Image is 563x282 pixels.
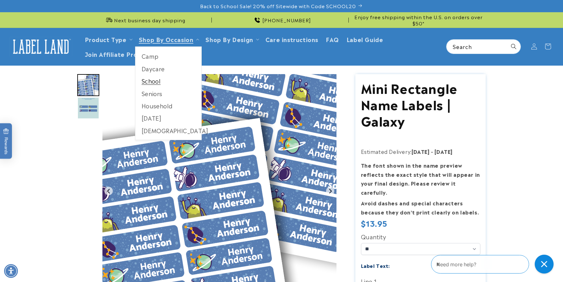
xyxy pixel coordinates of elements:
div: Announcement [77,12,212,28]
a: Daycare [135,62,202,75]
h1: Mini Rectangle Name Labels | Galaxy [361,79,480,128]
span: Rewards [3,128,9,155]
div: Announcement [351,12,486,28]
div: Accessibility Menu [4,264,18,278]
img: Mini Rectangle Name Labels | Galaxy - Label Land [77,97,99,119]
a: Join Affiliate Program [81,46,157,61]
a: Care instructions [262,32,322,46]
span: Back to School Sale! 20% off Sitewide with Code SCHOOL20 [200,3,356,9]
a: Seniors [135,87,202,100]
div: Announcement [214,12,349,28]
img: Mini Rectangle Name Labels | Galaxy - Label Land [77,74,99,96]
a: Household [135,100,202,112]
button: Search [507,40,521,53]
a: Product Type [85,35,127,43]
a: Label Land [7,35,75,59]
a: School [135,75,202,87]
span: FAQ [326,35,339,43]
span: $13.95 [361,217,388,229]
summary: Product Type [81,32,135,46]
summary: Shop By Design [202,32,261,46]
button: Go to last slide [105,187,113,195]
strong: - [431,148,433,155]
span: Join Affiliate Program [85,50,153,57]
a: [DATE] [135,112,202,124]
label: Label Text: [361,262,390,269]
iframe: Gorgias Floating Chat [431,252,557,276]
button: Next slide [326,187,335,195]
span: Care instructions [265,35,318,43]
strong: [DATE] [435,148,453,155]
p: Estimated Delivery: [361,147,480,156]
span: Label Guide [347,35,383,43]
a: Camp [135,50,202,62]
span: [PHONE_NUMBER] [262,17,311,23]
a: Label Guide [343,32,387,46]
span: Shop By Occasion [139,35,194,43]
a: FAQ [322,32,343,46]
img: Label Land [9,37,72,56]
label: Quantity [361,231,480,241]
div: Go to slide 1 [77,74,99,96]
strong: Avoid dashes and special characters because they don’t print clearly on labels. [361,199,479,216]
span: Enjoy free shipping within the U.S. on orders over $50* [351,14,486,26]
span: Next business day shipping [114,17,185,23]
a: Shop By Design [205,35,253,43]
summary: Shop By Occasion [135,32,202,46]
strong: The font shown in the name preview reflects the exact style that will appear in your final design... [361,161,480,196]
strong: [DATE] [412,148,430,155]
div: Go to slide 2 [77,97,99,119]
a: [DEMOGRAPHIC_DATA] [135,124,202,137]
